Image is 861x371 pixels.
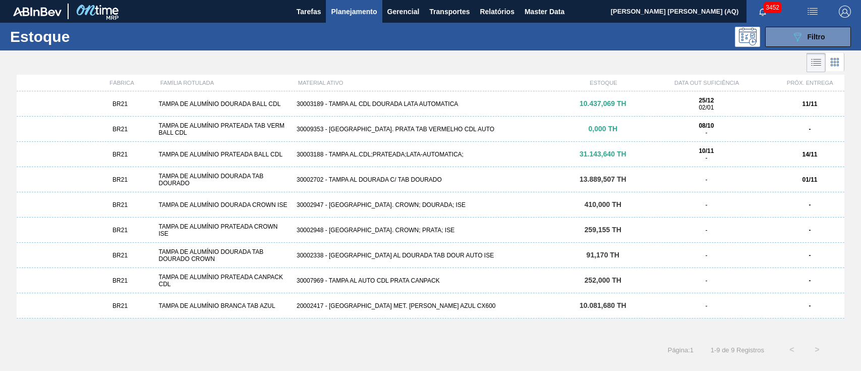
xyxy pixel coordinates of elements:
[294,80,569,86] div: MATERIAL ATIVO
[154,223,292,237] div: TAMPA DE ALUMÍNIO PRATEADA CROWN ISE
[705,201,707,208] span: -
[585,200,621,208] span: 410,000 TH
[705,252,707,259] span: -
[585,276,621,284] span: 252,000 TH
[807,6,819,18] img: userActions
[735,27,760,47] div: Pogramando: nenhum usuário selecionado
[293,201,568,208] div: 30002947 - [GEOGRAPHIC_DATA]. CROWN; DOURADA; ISE
[809,201,811,208] strong: -
[764,2,781,13] span: 3452
[699,97,714,104] strong: 25/12
[765,27,851,47] button: Filtro
[809,126,811,133] strong: -
[525,6,564,18] span: Master Data
[112,252,128,259] span: BR21
[699,147,714,154] strong: 10/11
[580,301,626,309] span: 10.081,680 TH
[839,6,851,18] img: Logout
[699,104,714,111] span: 02/01
[589,125,618,133] span: 0,000 TH
[809,252,811,259] strong: -
[156,80,294,86] div: FAMÍLIA ROTULADA
[112,277,128,284] span: BR21
[826,53,844,72] div: Visão em Cards
[802,151,818,158] strong: 14/11
[154,100,292,108] div: TAMPA DE ALUMÍNIO DOURADA BALL CDL
[808,33,825,41] span: Filtro
[429,6,470,18] span: Transportes
[10,31,158,42] h1: Estoque
[705,176,707,183] span: -
[387,6,420,18] span: Gerencial
[580,99,626,108] span: 10.437,069 TH
[293,100,568,108] div: 30003189 - TAMPA AL CDL DOURADA LATA AUTOMATICA
[293,151,568,158] div: 30003188 - TAMPA AL.CDL;PRATEADA;LATA-AUTOMATICA;
[154,302,292,309] div: TAMPA DE ALUMÍNIO BRANCA TAB AZUL
[809,227,811,234] strong: -
[809,302,811,309] strong: -
[802,176,818,183] strong: 01/11
[809,277,811,284] strong: -
[705,129,707,136] span: -
[747,5,779,19] button: Notificações
[709,346,764,354] span: 1 - 9 de 9 Registros
[705,277,707,284] span: -
[580,150,626,158] span: 31.143,640 TH
[805,337,830,362] button: >
[293,252,568,259] div: 30002338 - [GEOGRAPHIC_DATA] AL DOURADA TAB DOUR AUTO ISE
[802,100,818,108] strong: 11/11
[87,80,156,86] div: FÁBRICA
[293,302,568,309] div: 20002417 - [GEOGRAPHIC_DATA] MET. [PERSON_NAME] AZUL CX600
[112,151,128,158] span: BR21
[293,227,568,234] div: 30002948 - [GEOGRAPHIC_DATA]. CROWN; PRATA; ISE
[112,176,128,183] span: BR21
[154,201,292,208] div: TAMPA DE ALUMÍNIO DOURADA CROWN ISE
[297,6,321,18] span: Tarefas
[705,302,707,309] span: -
[776,80,844,86] div: PRÓX. ENTREGA
[587,251,619,259] span: 91,170 TH
[154,248,292,262] div: TAMPA DE ALUMÍNIO DOURADA TAB DOURADO CROWN
[569,80,638,86] div: ESTOQUE
[699,122,714,129] strong: 08/10
[668,346,694,354] span: Página : 1
[779,337,805,362] button: <
[112,302,128,309] span: BR21
[705,227,707,234] span: -
[480,6,514,18] span: Relatórios
[580,175,626,183] span: 13.889,507 TH
[13,7,62,16] img: TNhmsLtSVTkK8tSr43FrP2fwEKptu5GPRR3wAAAABJRU5ErkJggg==
[293,277,568,284] div: 30007969 - TAMPA AL AUTO CDL PRATA CANPACK
[293,126,568,133] div: 30009353 - [GEOGRAPHIC_DATA]. PRATA TAB VERMELHO CDL AUTO
[154,274,292,288] div: TAMPA DE ALUMÍNIO PRATEADA CANPACK CDL
[154,151,292,158] div: TAMPA DE ALUMÍNIO PRATEADA BALL CDL
[112,227,128,234] span: BR21
[293,176,568,183] div: 30002702 - TAMPA AL DOURADA C/ TAB DOURADO
[331,6,377,18] span: Planejamento
[154,122,292,136] div: TAMPA DE ALUMÍNIO PRATEADA TAB VERM BALL CDL
[585,226,621,234] span: 259,155 TH
[112,126,128,133] span: BR21
[638,80,776,86] div: DATA OUT SUFICIÊNCIA
[154,173,292,187] div: TAMPA DE ALUMÍNIO DOURADA TAB DOURADO
[705,154,707,162] span: -
[112,100,128,108] span: BR21
[112,201,128,208] span: BR21
[807,53,826,72] div: Visão em Lista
